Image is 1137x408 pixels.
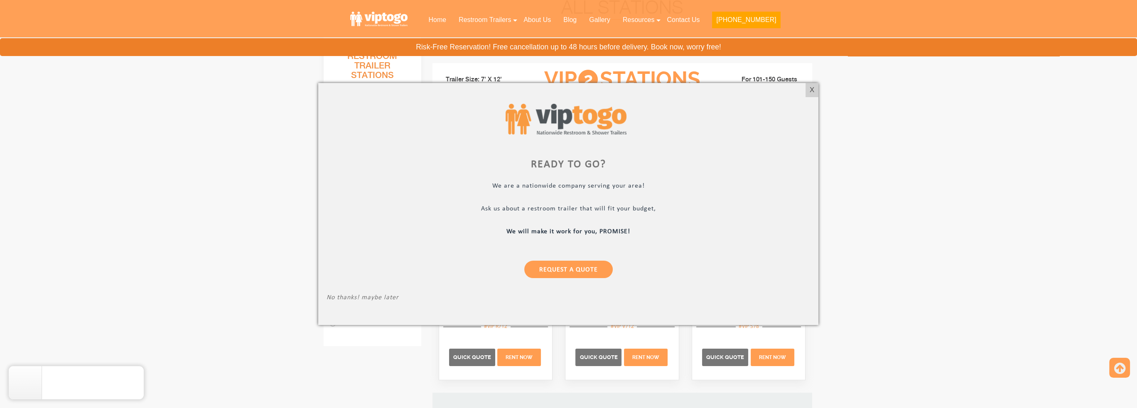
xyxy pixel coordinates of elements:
div: X [805,83,818,97]
p: No thanks! maybe later [327,294,810,303]
a: Request a Quote [524,261,613,278]
img: viptogo logo [506,104,626,134]
p: Ask us about a restroom trailer that will fit your budget, [327,205,810,215]
p: We are a nationwide company serving your area! [327,182,810,192]
div: Ready to go? [327,160,810,170]
b: We will make it work for you, PROMISE! [507,228,631,235]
